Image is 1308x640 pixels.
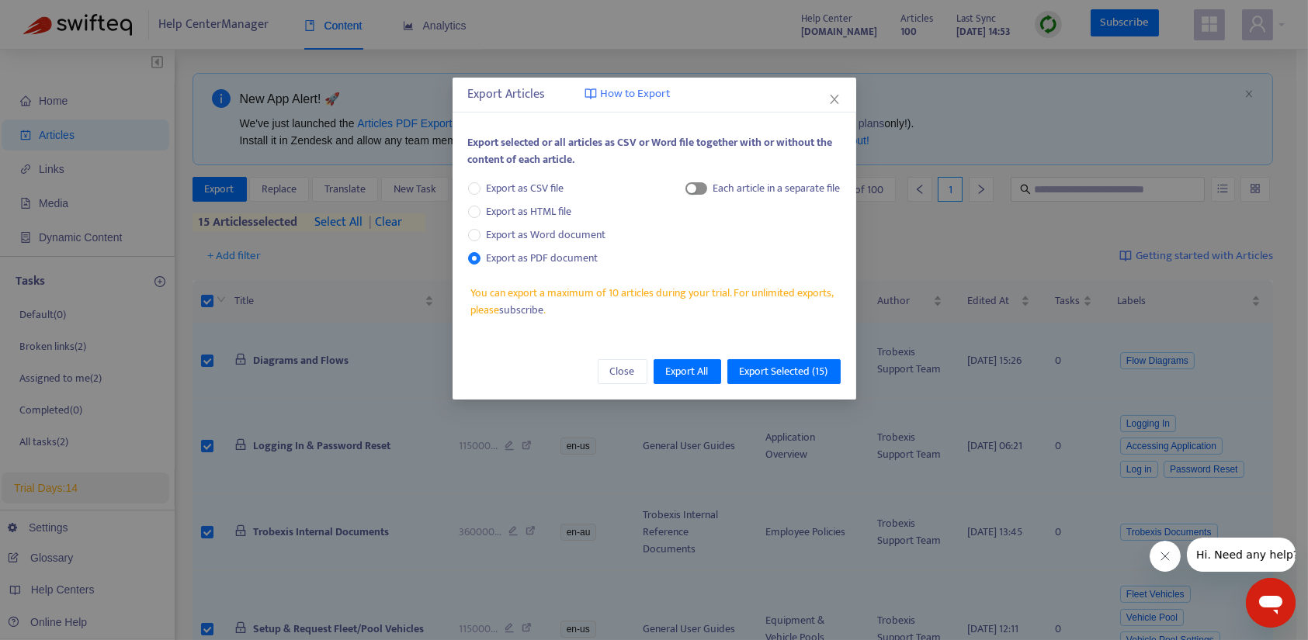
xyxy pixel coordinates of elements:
[654,359,721,384] button: Export All
[1246,578,1296,628] iframe: Button to launch messaging window
[481,180,571,197] span: Export as CSV file
[499,301,543,319] a: subscribe
[481,203,578,220] span: Export as HTML file
[585,85,671,103] a: How to Export
[610,363,635,380] span: Close
[487,249,598,267] span: Export as PDF document
[598,359,647,384] button: Close
[727,359,841,384] button: Export Selected (15)
[585,88,597,100] img: image-link
[470,285,840,319] span: You can export a maximum of 10 articles during your trial. For unlimited exports, please .
[468,85,841,104] div: Export Articles
[468,133,833,168] span: Export selected or all articles as CSV or Word file together with or without the content of each ...
[1187,538,1296,572] iframe: Message from company
[826,91,843,108] button: Close
[601,85,671,103] span: How to Export
[740,363,828,380] span: Export Selected ( 15 )
[828,93,841,106] span: close
[666,363,709,380] span: Export All
[9,11,112,23] span: Hi. Need any help?
[1150,541,1181,572] iframe: Close message
[713,180,841,197] div: Each article in a separate file
[481,227,612,244] span: Export as Word document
